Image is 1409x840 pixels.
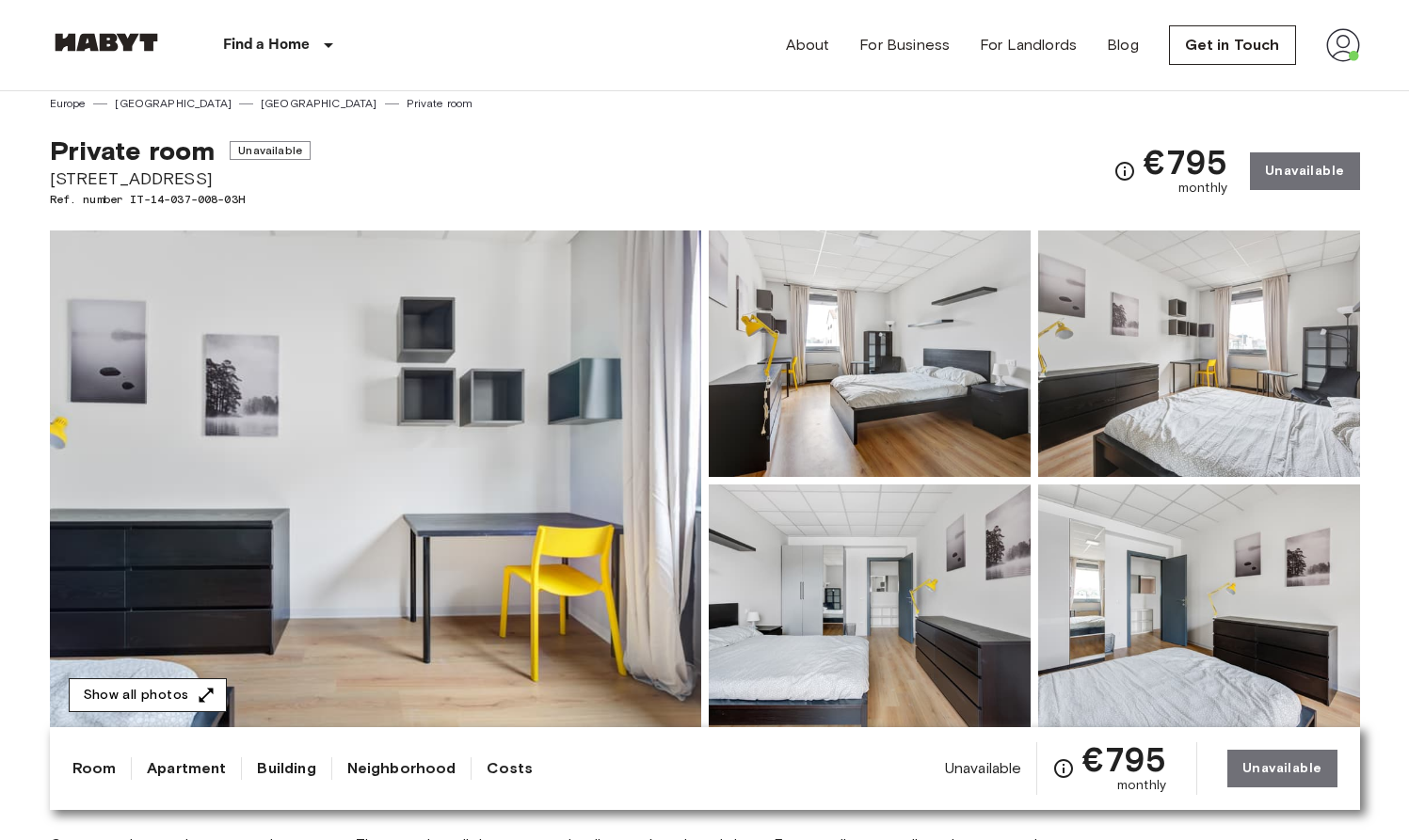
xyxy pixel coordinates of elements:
[115,95,232,112] a: [GEOGRAPHIC_DATA]
[945,758,1022,779] span: Unavailable
[1326,28,1360,62] img: avatar
[487,757,533,780] a: Costs
[223,34,311,56] p: Find a Home
[1113,160,1136,182] svg: Check cost overview for full price breakdown. Please note that discounts apply to new joiners onl...
[786,34,830,56] a: About
[980,34,1077,56] a: For Landlords
[50,230,701,731] img: Marketing picture of unit IT-14-037-008-03H
[1038,484,1360,731] img: Picture of unit IT-14-037-008-03H
[347,757,456,780] a: Neighborhood
[50,33,163,52] img: Habyt
[1082,742,1166,776] span: €795
[147,757,226,780] a: Apartment
[859,34,950,56] a: For Business
[709,230,1031,477] img: Picture of unit IT-14-037-008-03H
[1169,25,1296,65] a: Get in Touch
[50,95,87,112] a: Europe
[50,135,216,166] span: Private room
[50,191,311,208] span: Ref. number IT-14-037-008-03H
[709,484,1031,731] img: Picture of unit IT-14-037-008-03H
[1144,145,1227,179] span: €795
[1052,757,1075,780] svg: Check cost overview for full price breakdown. Please note that discounts apply to new joiners onl...
[1117,776,1166,795] span: monthly
[69,678,227,713] button: Show all photos
[1038,230,1360,477] img: Picture of unit IT-14-037-008-03H
[1107,34,1139,56] a: Blog
[72,757,117,780] a: Room
[1178,179,1227,198] span: monthly
[257,757,315,780] a: Building
[230,141,311,160] span: Unavailable
[407,95,473,112] a: Private room
[50,166,311,191] span: [STREET_ADDRESS]
[261,95,377,112] a: [GEOGRAPHIC_DATA]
